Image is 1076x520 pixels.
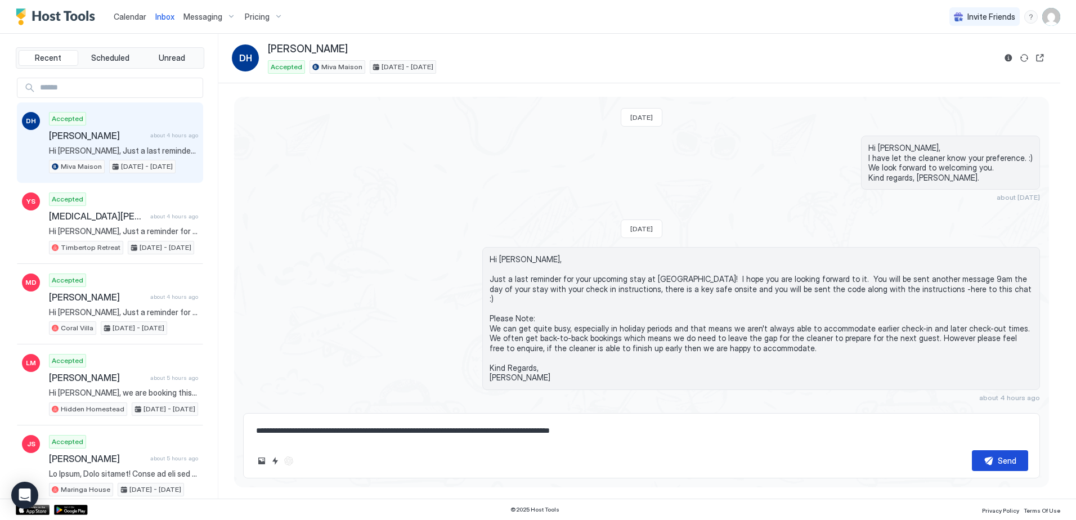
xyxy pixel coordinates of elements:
input: Input Field [35,78,203,97]
span: about 4 hours ago [150,132,198,139]
span: [DATE] [630,225,653,233]
span: [PERSON_NAME] [49,130,146,141]
div: Send [998,455,1016,467]
span: Accepted [271,62,302,72]
span: Miva Maison [321,62,362,72]
div: User profile [1042,8,1060,26]
span: [MEDICAL_DATA][PERSON_NAME] [49,210,146,222]
button: Upload image [255,454,268,468]
span: [PERSON_NAME] [49,292,146,303]
a: Calendar [114,11,146,23]
button: Open reservation [1033,51,1047,65]
span: Maringa House [61,485,110,495]
span: YS [26,196,35,207]
span: about [DATE] [997,193,1040,201]
span: Hi [PERSON_NAME], Just a last reminder for your upcoming stay at [GEOGRAPHIC_DATA]! I hope you ar... [490,254,1033,383]
span: Hi [PERSON_NAME], I have let the cleaner know your preference. :) We look forward to welcoming yo... [868,143,1033,182]
span: Unread [159,53,185,63]
span: Messaging [183,12,222,22]
span: [DATE] - [DATE] [129,485,181,495]
span: [PERSON_NAME] [49,453,146,464]
span: [PERSON_NAME] [268,43,348,56]
span: Lo Ipsum, Dolo sitamet! Conse ad eli sed do eius temp! 😁✨ I utla etdolo ma ali en adminim veni qu... [49,469,198,479]
a: Host Tools Logo [16,8,100,25]
span: LM [26,358,36,368]
button: Quick reply [268,454,282,468]
span: about 4 hours ago [150,213,198,220]
span: Recent [35,53,61,63]
span: DH [239,51,252,65]
button: Recent [19,50,78,66]
button: Unread [142,50,201,66]
button: Sync reservation [1017,51,1031,65]
span: about 5 hours ago [150,455,198,462]
span: Terms Of Use [1024,507,1060,514]
span: JS [27,439,35,449]
span: Hi [PERSON_NAME], we are booking this trip as my best friend is getting married in [GEOGRAPHIC_DA... [49,388,198,398]
span: about 5 hours ago [150,374,198,382]
span: Scheduled [91,53,129,63]
span: [DATE] - [DATE] [140,243,191,253]
div: menu [1024,10,1038,24]
span: Hi [PERSON_NAME], Just a last reminder for your upcoming stay at [GEOGRAPHIC_DATA]! I hope you ar... [49,146,198,156]
span: Accepted [52,114,83,124]
a: App Store [16,505,50,515]
a: Terms Of Use [1024,504,1060,515]
button: Scheduled [80,50,140,66]
span: MD [25,277,37,288]
span: Accepted [52,275,83,285]
span: Inbox [155,12,174,21]
span: [DATE] [630,113,653,122]
div: Open Intercom Messenger [11,482,38,509]
span: Miva Maison [61,162,102,172]
span: Accepted [52,194,83,204]
span: Pricing [245,12,270,22]
span: Hi [PERSON_NAME], Just a reminder for your upcoming stay at [GEOGRAPHIC_DATA]. I hope you are loo... [49,307,198,317]
span: Hi [PERSON_NAME], Just a reminder for your upcoming stay at [GEOGRAPHIC_DATA]! I hope you are loo... [49,226,198,236]
span: © 2025 Host Tools [510,506,559,513]
span: [DATE] - [DATE] [113,323,164,333]
span: about 4 hours ago [150,293,198,301]
span: about 4 hours ago [979,393,1040,402]
span: Privacy Policy [982,507,1019,514]
span: [DATE] - [DATE] [144,404,195,414]
span: DH [26,116,36,126]
button: Reservation information [1002,51,1015,65]
a: Privacy Policy [982,504,1019,515]
div: tab-group [16,47,204,69]
span: Coral Villa [61,323,93,333]
span: [DATE] - [DATE] [121,162,173,172]
span: Hidden Homestead [61,404,124,414]
span: [DATE] - [DATE] [382,62,433,72]
span: [PERSON_NAME] [49,372,146,383]
a: Inbox [155,11,174,23]
span: Accepted [52,356,83,366]
button: Send [972,450,1028,471]
a: Google Play Store [54,505,88,515]
span: Timbertop Retreat [61,243,120,253]
span: Invite Friends [967,12,1015,22]
span: Calendar [114,12,146,21]
span: Accepted [52,437,83,447]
